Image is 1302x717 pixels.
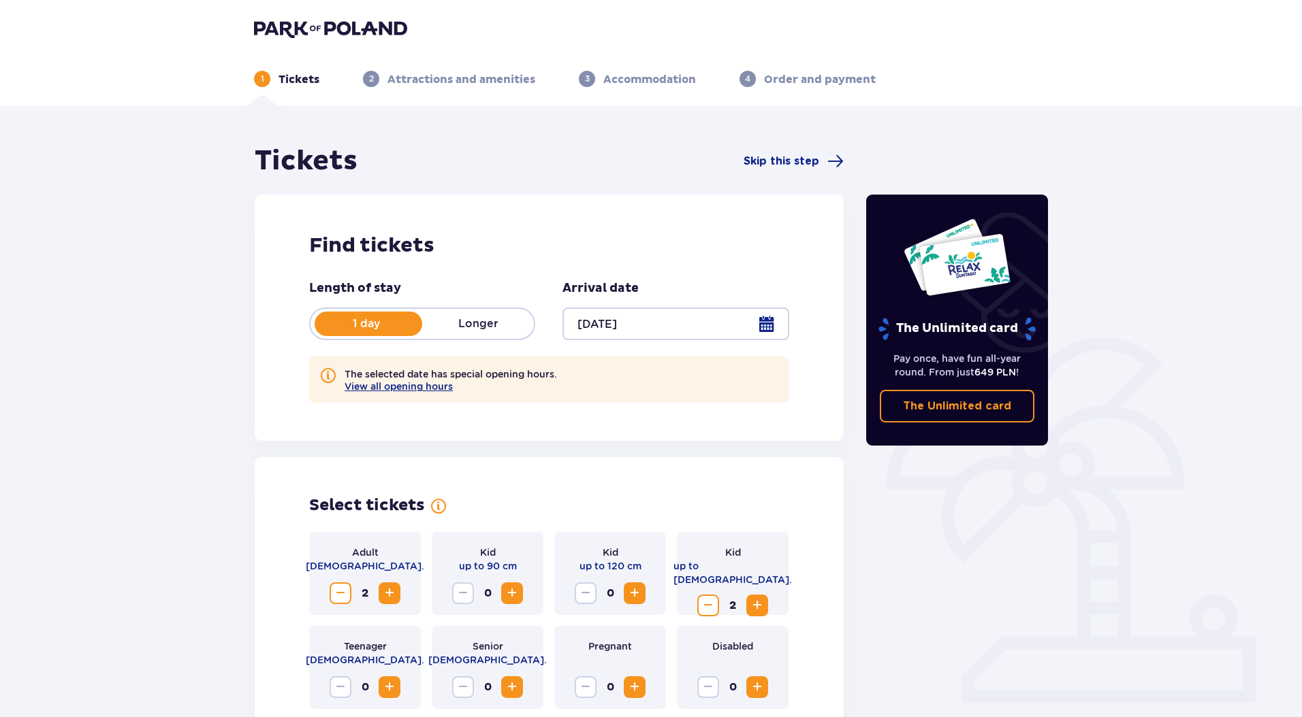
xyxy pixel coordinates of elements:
button: Increase [746,595,768,616]
h2: Select tickets [309,495,425,516]
span: 2 [354,582,376,604]
button: Decrease [697,676,719,698]
p: Disabled [712,639,753,653]
button: Decrease [452,676,474,698]
span: 0 [477,582,498,604]
span: 0 [722,676,744,698]
p: Pregnant [588,639,632,653]
button: Increase [501,676,523,698]
p: Longer [422,316,534,331]
span: 0 [599,582,621,604]
span: 0 [477,676,498,698]
button: Decrease [330,676,351,698]
span: 0 [354,676,376,698]
p: Accommodation [603,72,696,87]
button: Increase [379,582,400,604]
button: Decrease [697,595,719,616]
p: Kid [480,546,496,559]
button: Decrease [575,582,597,604]
p: Kid [725,546,741,559]
button: Increase [379,676,400,698]
div: 4Order and payment [740,71,876,87]
p: 1 [261,73,264,85]
span: 2 [722,595,744,616]
img: Park of Poland logo [254,19,407,38]
p: up to 90 cm [459,559,517,573]
div: 1Tickets [254,71,319,87]
p: The Unlimited card [877,317,1037,341]
button: View all opening hours [345,381,453,392]
a: Skip this step [744,153,844,169]
span: Skip this step [744,154,819,169]
p: Length of stay [309,280,401,297]
p: Pay once, have fun all-year round. From just ! [880,352,1035,379]
p: [DEMOGRAPHIC_DATA]. [428,653,547,667]
button: Decrease [452,582,474,604]
p: up to 120 cm [579,559,641,573]
button: Increase [624,676,646,698]
p: Teenager [344,639,387,653]
p: 2 [369,73,374,85]
p: 1 day [311,316,422,331]
div: 2Attractions and amenities [363,71,535,87]
h2: Find tickets [309,233,789,259]
p: The selected date has special opening hours. [345,367,557,392]
p: [DEMOGRAPHIC_DATA]. [306,559,424,573]
p: 3 [585,73,590,85]
p: [DEMOGRAPHIC_DATA]. [306,653,424,667]
div: 3Accommodation [579,71,696,87]
p: 4 [745,73,750,85]
p: Kid [603,546,618,559]
button: Decrease [330,582,351,604]
p: up to [DEMOGRAPHIC_DATA]. [673,559,792,586]
h1: Tickets [255,144,358,178]
span: 0 [599,676,621,698]
p: Attractions and amenities [387,72,535,87]
button: Increase [501,582,523,604]
p: Senior [473,639,503,653]
span: 649 PLN [974,367,1016,378]
p: Arrival date [562,280,639,297]
p: Order and payment [764,72,876,87]
p: The Unlimited card [903,399,1011,414]
button: Increase [746,676,768,698]
button: Increase [624,582,646,604]
p: Adult [352,546,379,559]
p: Tickets [279,72,319,87]
img: Two entry cards to Suntago with the word 'UNLIMITED RELAX', featuring a white background with tro... [903,218,1011,297]
a: The Unlimited card [880,390,1035,422]
button: Decrease [575,676,597,698]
